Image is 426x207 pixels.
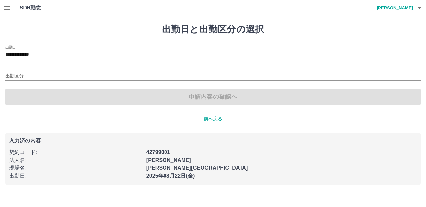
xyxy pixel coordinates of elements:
b: [PERSON_NAME] [146,157,191,163]
p: 法人名 : [9,156,143,164]
p: 入力済の内容 [9,138,417,143]
p: 現場名 : [9,164,143,172]
b: [PERSON_NAME][GEOGRAPHIC_DATA] [146,165,248,171]
h1: 出勤日と出勤区分の選択 [5,24,421,35]
label: 出勤日 [5,45,16,50]
p: 契約コード : [9,148,143,156]
p: 前へ戻る [5,115,421,122]
b: 2025年08月22日(金) [146,173,195,179]
p: 出勤日 : [9,172,143,180]
b: 42799001 [146,149,170,155]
